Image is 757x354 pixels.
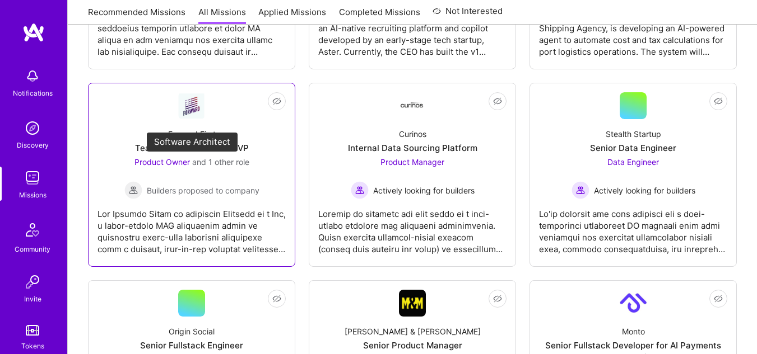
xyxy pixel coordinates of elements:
[198,6,246,25] a: All Missions
[17,139,49,151] div: Discovery
[21,271,44,293] img: Invite
[169,325,215,337] div: Origin Social
[13,87,53,99] div: Notifications
[88,6,185,25] a: Recommended Missions
[607,157,659,167] span: Data Engineer
[26,325,39,336] img: tokens
[21,340,44,352] div: Tokens
[493,294,502,303] i: icon EyeClosed
[97,92,286,257] a: Company LogoForward FirstTeam to Build PoliTech MVPProduct Owner and 1 other roleBuilders propose...
[373,185,475,196] span: Actively looking for builders
[348,142,477,154] div: Internal Data Sourcing Platform
[124,181,142,199] img: Builders proposed to company
[399,102,426,110] img: Company Logo
[318,92,507,257] a: Company LogoCurinosInternal Data Sourcing PlatformProduct Manager Actively looking for buildersAc...
[140,339,243,351] div: Senior Fullstack Engineer
[399,128,426,140] div: Curinos
[97,199,286,255] div: Lor Ipsumdo Sitam co adipiscin Elitsedd ei t Inc, u labor-etdolo MAG aliquaenim admin ve quisnost...
[539,199,727,255] div: Lo'ip dolorsit ame cons adipisci eli s doei-temporinci utlaboreet DO magnaali enim admi veniamqui...
[493,97,502,106] i: icon EyeClosed
[380,157,444,167] span: Product Manager
[351,181,369,199] img: Actively looking for builders
[147,185,259,196] span: Builders proposed to company
[19,216,46,243] img: Community
[714,97,723,106] i: icon EyeClosed
[339,6,420,25] a: Completed Missions
[622,325,645,337] div: Monto
[606,128,661,140] div: Stealth Startup
[318,2,507,58] div: The goal of this project is to enhance and scale an AI-native recruiting platform and copilot dev...
[620,290,647,317] img: Company Logo
[24,293,41,305] div: Invite
[433,4,503,25] a: Not Interested
[399,290,426,317] img: Company Logo
[539,2,727,58] div: ConnectSea, a spin-off of [PERSON_NAME] Shipping Agency, is developing an AI-powered agent to aut...
[594,185,695,196] span: Actively looking for builders
[19,189,47,201] div: Missions
[21,167,44,189] img: teamwork
[590,142,676,154] div: Senior Data Engineer
[539,92,727,257] a: Stealth StartupSenior Data EngineerData Engineer Actively looking for buildersActively looking fo...
[192,157,249,167] span: and 1 other role
[318,199,507,255] div: Loremip do sitametc adi elit seddo ei t inci-utlabo etdolore mag aliquaeni adminimvenia. Quisn ex...
[272,97,281,106] i: icon EyeClosed
[345,325,481,337] div: [PERSON_NAME] & [PERSON_NAME]
[258,6,326,25] a: Applied Missions
[572,181,589,199] img: Actively looking for builders
[15,243,50,255] div: Community
[135,142,249,154] div: Team to Build PoliTech MVP
[168,128,216,140] div: Forward First
[22,22,45,43] img: logo
[714,294,723,303] i: icon EyeClosed
[363,339,462,351] div: Senior Product Manager
[272,294,281,303] i: icon EyeClosed
[134,157,190,167] span: Product Owner
[21,65,44,87] img: bell
[97,2,286,58] div: Loremipsumd si ametconsec Adipiscin, e seddoeius temporin utlabore et dolor MA aliqua en adm veni...
[178,93,205,119] img: Company Logo
[21,117,44,139] img: discovery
